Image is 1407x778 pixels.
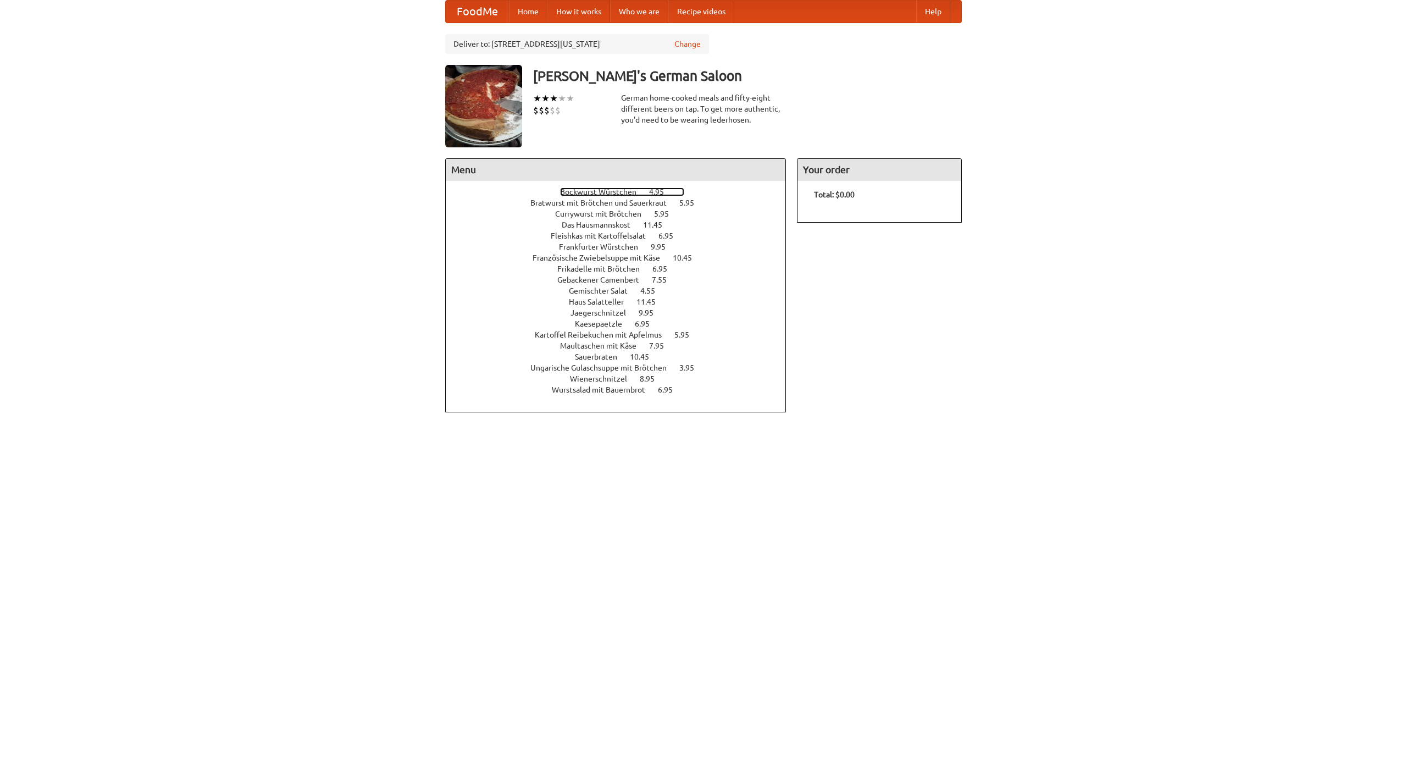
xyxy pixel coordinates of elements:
[533,253,671,262] span: Französische Zwiebelsuppe mit Käse
[814,190,855,199] b: Total: $0.00
[560,187,684,196] a: Bockwurst Würstchen 4.95
[652,275,678,284] span: 7.55
[640,286,666,295] span: 4.55
[547,1,610,23] a: How it works
[557,275,687,284] a: Gebackener Camenbert 7.55
[533,65,962,87] h3: [PERSON_NAME]'s German Saloon
[575,352,628,361] span: Sauerbraten
[562,220,641,229] span: Das Hausmannskost
[557,275,650,284] span: Gebackener Camenbert
[550,104,555,117] li: $
[533,104,539,117] li: $
[679,198,705,207] span: 5.95
[560,341,684,350] a: Maultaschen mit Käse 7.95
[570,374,675,383] a: Wienerschnitzel 8.95
[445,65,522,147] img: angular.jpg
[552,385,693,394] a: Wurstsalad mit Bauernbrot 6.95
[570,374,638,383] span: Wienerschnitzel
[654,209,680,218] span: 5.95
[445,34,709,54] div: Deliver to: [STREET_ADDRESS][US_STATE]
[535,330,710,339] a: Kartoffel Reibekuchen mit Apfelmus 5.95
[558,92,566,104] li: ★
[643,220,673,229] span: 11.45
[674,38,701,49] a: Change
[649,187,675,196] span: 4.95
[610,1,668,23] a: Who we are
[668,1,734,23] a: Recipe videos
[674,330,700,339] span: 5.95
[575,352,669,361] a: Sauerbraten 10.45
[560,187,647,196] span: Bockwurst Würstchen
[555,209,652,218] span: Currywurst mit Brötchen
[916,1,950,23] a: Help
[530,363,678,372] span: Ungarische Gulaschsuppe mit Brötchen
[446,1,509,23] a: FoodMe
[533,253,712,262] a: Französische Zwiebelsuppe mit Käse 10.45
[639,308,664,317] span: 9.95
[636,297,667,306] span: 11.45
[640,374,666,383] span: 8.95
[566,92,574,104] li: ★
[539,104,544,117] li: $
[555,104,561,117] li: $
[559,242,649,251] span: Frankfurter Würstchen
[550,92,558,104] li: ★
[552,385,656,394] span: Wurstsalad mit Bauernbrot
[530,363,714,372] a: Ungarische Gulaschsuppe mit Brötchen 3.95
[569,297,635,306] span: Haus Salatteller
[562,220,683,229] a: Das Hausmannskost 11.45
[651,242,677,251] span: 9.95
[630,352,660,361] span: 10.45
[557,264,651,273] span: Frikadelle mit Brötchen
[679,363,705,372] span: 3.95
[575,319,670,328] a: Kaesepaetzle 6.95
[570,308,674,317] a: Jaegerschnitzel 9.95
[649,341,675,350] span: 7.95
[559,242,686,251] a: Frankfurter Würstchen 9.95
[621,92,786,125] div: German home-cooked meals and fifty-eight different beers on tap. To get more authentic, you'd nee...
[551,231,657,240] span: Fleishkas mit Kartoffelsalat
[535,330,673,339] span: Kartoffel Reibekuchen mit Apfelmus
[569,286,675,295] a: Gemischter Salat 4.55
[635,319,661,328] span: 6.95
[570,308,637,317] span: Jaegerschnitzel
[551,231,694,240] a: Fleishkas mit Kartoffelsalat 6.95
[533,92,541,104] li: ★
[530,198,678,207] span: Bratwurst mit Brötchen und Sauerkraut
[658,231,684,240] span: 6.95
[509,1,547,23] a: Home
[557,264,688,273] a: Frikadelle mit Brötchen 6.95
[446,159,785,181] h4: Menu
[569,297,676,306] a: Haus Salatteller 11.45
[575,319,633,328] span: Kaesepaetzle
[652,264,678,273] span: 6.95
[569,286,639,295] span: Gemischter Salat
[555,209,689,218] a: Currywurst mit Brötchen 5.95
[541,92,550,104] li: ★
[530,198,714,207] a: Bratwurst mit Brötchen und Sauerkraut 5.95
[658,385,684,394] span: 6.95
[797,159,961,181] h4: Your order
[673,253,703,262] span: 10.45
[544,104,550,117] li: $
[560,341,647,350] span: Maultaschen mit Käse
